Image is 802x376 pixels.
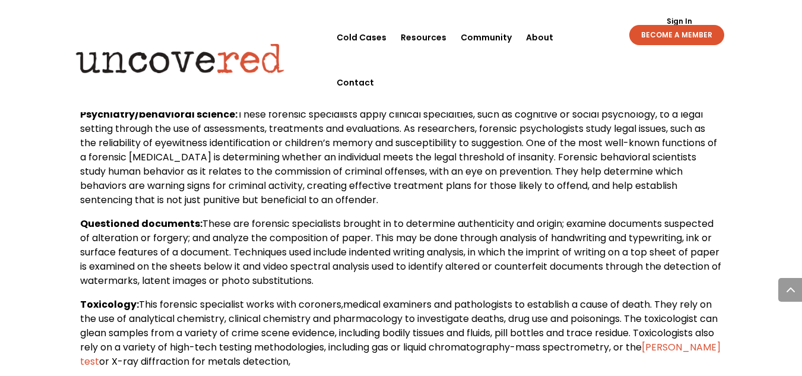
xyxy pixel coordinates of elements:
[526,15,553,60] a: About
[629,25,724,45] a: BECOME A MEMBER
[80,298,718,354] span: This forensic specialist works with coroners,medical examiners and pathologists to establish a ca...
[99,355,290,368] span: or X-ray diffraction for metals detection,
[401,15,446,60] a: Resources
[80,217,202,230] b: Questioned documents:
[80,217,721,287] span: These are forensic specialists brought in to determine authenticity and origin; examine documents...
[337,15,386,60] a: Cold Cases
[461,15,512,60] a: Community
[80,298,139,311] b: Toxicology:
[337,60,374,105] a: Contact
[660,18,699,25] a: Sign In
[66,35,294,81] img: Uncovered logo
[80,340,721,368] a: [PERSON_NAME] test
[80,108,717,207] span: These forensic specialists apply clinical specialties, such as cognitive or social psychology, to...
[80,108,237,121] b: Psychiatry/behavioral science:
